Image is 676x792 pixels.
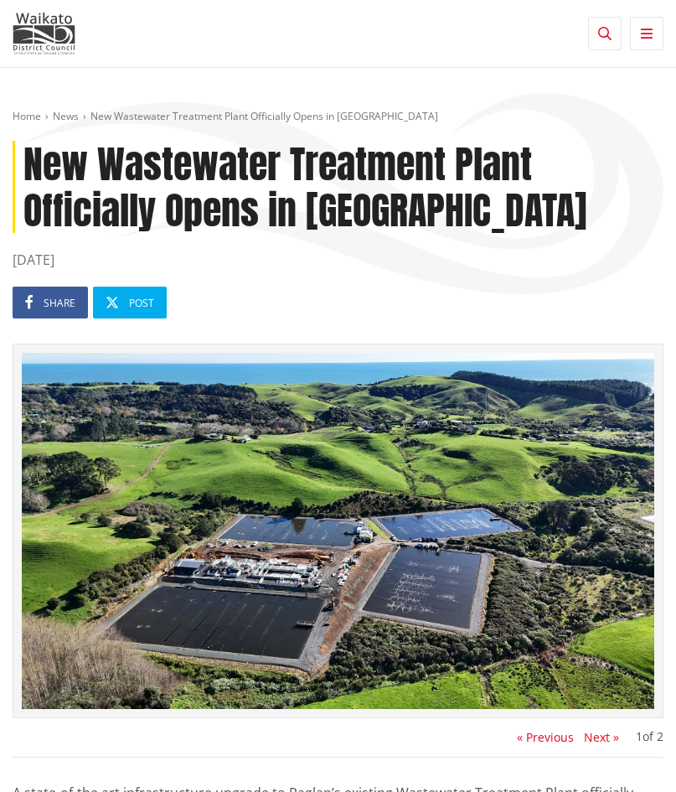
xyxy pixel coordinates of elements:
h1: New Wastewater Treatment Plant Officially Opens in [GEOGRAPHIC_DATA] [13,141,663,233]
span: New Wastewater Treatment Plant Officially Opens in [GEOGRAPHIC_DATA] [90,109,438,123]
a: Share [13,287,88,318]
button: « Previous [517,731,574,744]
img: Waikato District Council - Te Kaunihera aa Takiwaa o Waikato [13,13,75,54]
a: Post [93,287,167,318]
div: of 2 [636,731,663,743]
a: Home [13,109,41,123]
span: Share [44,296,75,310]
img: Raglan WWTP facility [22,353,654,709]
span: Post [129,296,154,310]
button: Next » [584,731,619,744]
nav: breadcrumb [13,110,663,124]
time: [DATE] [13,250,663,270]
span: 1 [636,728,642,744]
a: News [53,109,79,123]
